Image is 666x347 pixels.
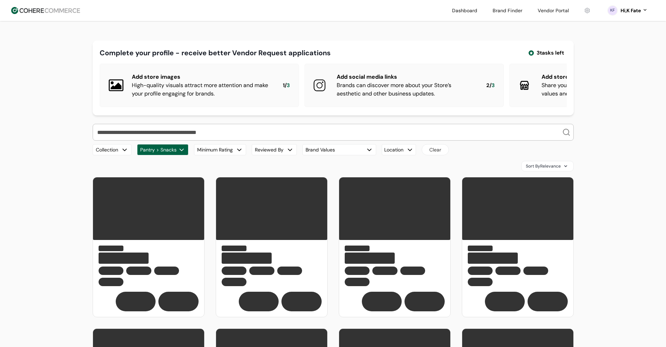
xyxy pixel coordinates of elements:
div: Brands can discover more about your Store’s aesthetic and other business updates. [337,81,475,98]
span: 1 [283,82,285,90]
span: 3 [492,82,495,90]
button: Clear [422,144,449,155]
div: High-quality visuals attract more attention and make your profile engaging for brands. [132,81,272,98]
span: Sort By Relevance [526,163,561,169]
div: Add store images [132,73,272,81]
img: Cohere Logo [11,7,80,14]
span: / [285,82,287,90]
span: / [489,82,492,90]
span: 3 tasks left [537,49,564,57]
div: Add social media links [337,73,475,81]
button: Hi,K Fate [621,7,648,14]
svg: 0 percent [607,5,618,16]
div: Complete your profile - receive better Vendor Request applications [100,48,331,58]
div: Hi, K Fate [621,7,641,14]
span: 3 [287,82,290,90]
span: 2 [486,82,489,90]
